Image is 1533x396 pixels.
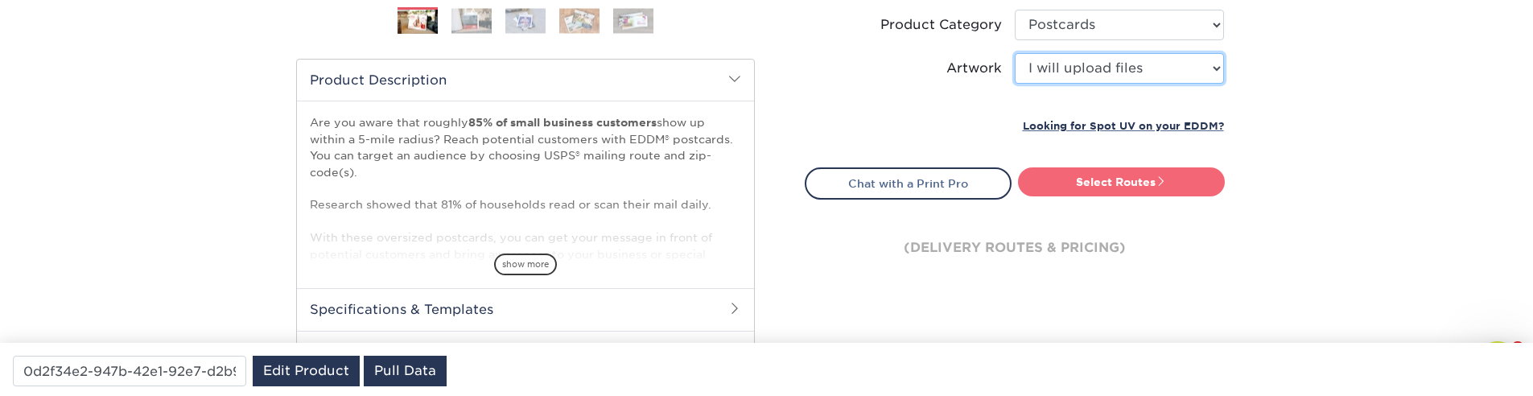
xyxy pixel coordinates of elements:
h2: Common Questions [297,331,754,373]
iframe: Intercom live chat [1478,341,1517,380]
span: 1 [1511,341,1524,354]
small: Looking for Spot UV on your EDDM? [1023,120,1224,132]
div: Product Category [880,15,1002,35]
div: (delivery routes & pricing) [805,200,1225,296]
div: Artwork [946,59,1002,78]
img: EDDM 05 [613,8,653,33]
a: Looking for Spot UV on your EDDM? [1023,118,1224,133]
span: show more [494,254,557,275]
a: Edit Product [253,356,360,386]
a: Select Routes [1018,167,1225,196]
a: Chat with a Print Pro [805,167,1012,200]
h2: Specifications & Templates [297,288,754,330]
h2: Product Description [297,60,754,101]
img: EDDM 01 [398,8,438,36]
a: Pull Data [364,356,447,386]
img: EDDM 03 [505,8,546,33]
strong: 85% of small business customers [468,116,657,129]
img: EDDM 02 [451,8,492,33]
img: EDDM 04 [559,8,600,33]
